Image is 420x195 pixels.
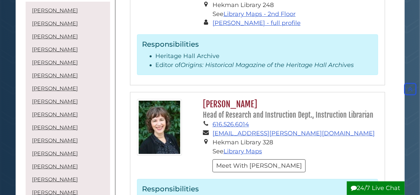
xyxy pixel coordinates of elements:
[32,150,78,157] a: [PERSON_NAME]
[32,111,78,118] a: [PERSON_NAME]
[181,61,354,69] i: Origins: Historical Magazine of the Heritage Hall Archives
[223,10,296,18] a: Library Maps - 2nd Floor
[32,7,78,14] a: [PERSON_NAME]
[137,99,182,156] img: Sarah_Kolk_125x160.jpg
[156,52,373,61] li: Heritage Hall Archive
[32,85,78,92] a: [PERSON_NAME]
[32,163,78,170] a: [PERSON_NAME]
[32,33,78,40] a: [PERSON_NAME]
[142,184,373,193] h3: Responsibilities
[347,181,405,195] button: 24/7 Live Chat
[32,176,78,183] a: [PERSON_NAME]
[32,46,78,53] a: [PERSON_NAME]
[32,59,78,66] a: [PERSON_NAME]
[32,72,78,79] a: [PERSON_NAME]
[142,40,373,48] h3: Responsibilities
[200,99,378,120] h2: [PERSON_NAME]
[203,111,373,119] small: Head of Research and Instruction Dept., Instruction Librarian
[212,147,378,156] li: See
[32,137,78,144] a: [PERSON_NAME]
[212,130,375,137] a: [EMAIL_ADDRESS][PERSON_NAME][DOMAIN_NAME]
[402,85,418,93] a: Back to Top
[212,19,301,27] a: [PERSON_NAME] - full profile
[156,61,373,70] li: Editor of
[212,1,378,19] li: Hekman Library 248 See
[212,138,378,147] li: Hekman Library 328
[223,148,262,155] a: Library Maps
[212,121,249,128] a: 616.526.6014
[32,20,78,27] a: [PERSON_NAME]
[32,98,78,105] a: [PERSON_NAME]
[212,159,306,172] button: Meet With [PERSON_NAME]
[32,124,78,131] a: [PERSON_NAME]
